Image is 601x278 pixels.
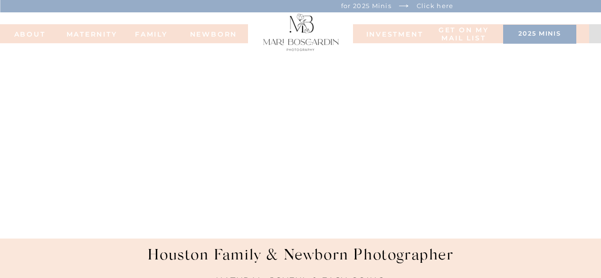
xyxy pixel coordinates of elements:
[117,247,485,274] h1: Houston Family & Newborn Photographer
[508,30,572,39] a: 2025 minis
[187,30,241,37] a: NEWBORN
[437,26,491,43] a: Get on my MAIL list
[67,30,105,37] a: MATERNITY
[133,30,171,37] a: FAMILy
[366,30,414,37] a: INVESTMENT
[4,30,56,37] a: ABOUT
